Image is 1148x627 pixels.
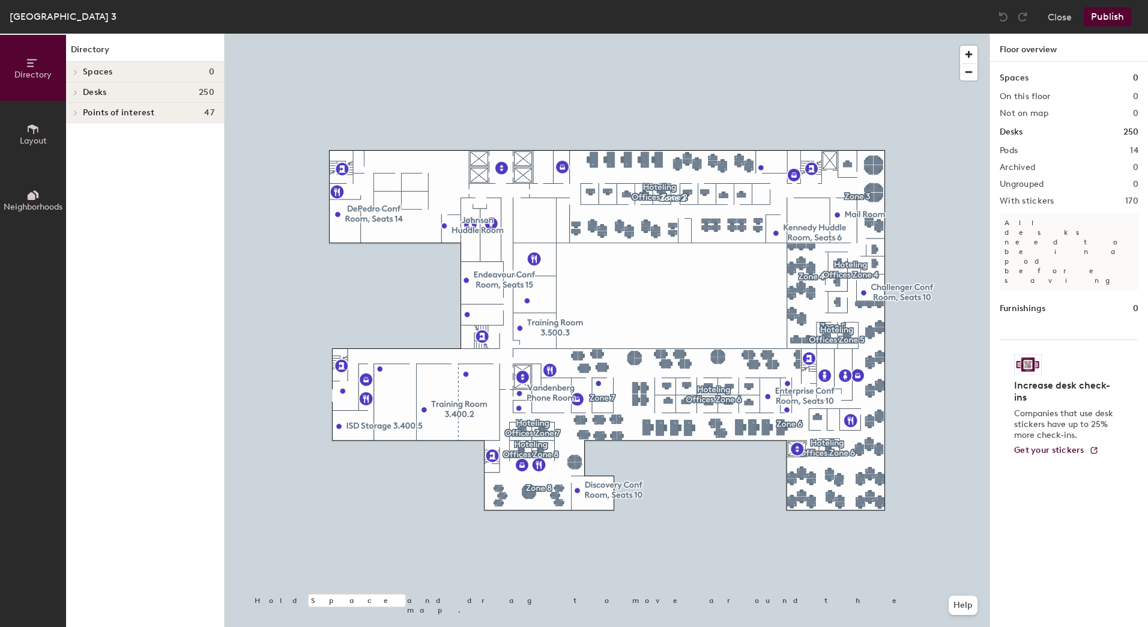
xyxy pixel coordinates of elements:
[1133,92,1138,101] h2: 0
[20,136,47,146] span: Layout
[209,67,214,77] span: 0
[1000,213,1138,290] p: All desks need to be in a pod before saving
[1000,126,1023,139] h1: Desks
[199,88,214,97] span: 250
[4,202,62,212] span: Neighborhoods
[1000,196,1054,206] h2: With stickers
[1000,180,1044,189] h2: Ungrouped
[990,34,1148,62] h1: Floor overview
[1000,71,1029,85] h1: Spaces
[1014,445,1084,455] span: Get your stickers
[1084,7,1131,26] button: Publish
[1133,163,1138,172] h2: 0
[997,11,1009,23] img: Undo
[204,108,214,118] span: 47
[949,596,977,615] button: Help
[83,67,113,77] span: Spaces
[1133,109,1138,118] h2: 0
[1014,354,1042,375] img: Sticker logo
[1133,180,1138,189] h2: 0
[1130,146,1138,156] h2: 14
[1133,302,1138,315] h1: 0
[10,9,116,24] div: [GEOGRAPHIC_DATA] 3
[1014,408,1117,441] p: Companies that use desk stickers have up to 25% more check-ins.
[1000,146,1018,156] h2: Pods
[1014,380,1117,404] h4: Increase desk check-ins
[14,70,52,80] span: Directory
[1048,7,1072,26] button: Close
[83,108,154,118] span: Points of interest
[1000,163,1035,172] h2: Archived
[1000,109,1048,118] h2: Not on map
[1000,302,1045,315] h1: Furnishings
[1000,92,1051,101] h2: On this floor
[1017,11,1029,23] img: Redo
[83,88,106,97] span: Desks
[1125,196,1138,206] h2: 170
[1133,71,1138,85] h1: 0
[1014,446,1099,456] a: Get your stickers
[1123,126,1138,139] h1: 250
[66,43,224,62] h1: Directory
